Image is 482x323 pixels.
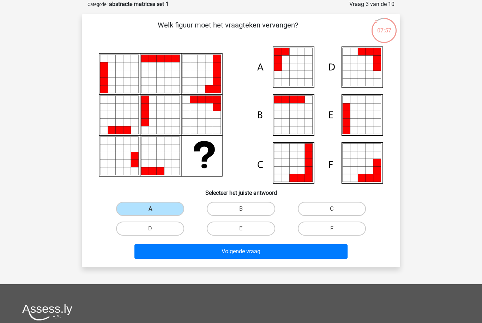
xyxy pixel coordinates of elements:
[93,20,362,41] p: Welk figuur moet het vraagteken vervangen?
[109,1,169,7] strong: abstracte matrices set 1
[22,304,72,321] img: Assessly logo
[371,17,397,35] div: 07:57
[93,184,389,196] h6: Selecteer het juiste antwoord
[298,202,366,216] label: C
[116,202,184,216] label: A
[207,202,275,216] label: B
[298,222,366,236] label: F
[134,244,348,259] button: Volgende vraag
[88,2,108,7] small: Categorie:
[116,222,184,236] label: D
[207,222,275,236] label: E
